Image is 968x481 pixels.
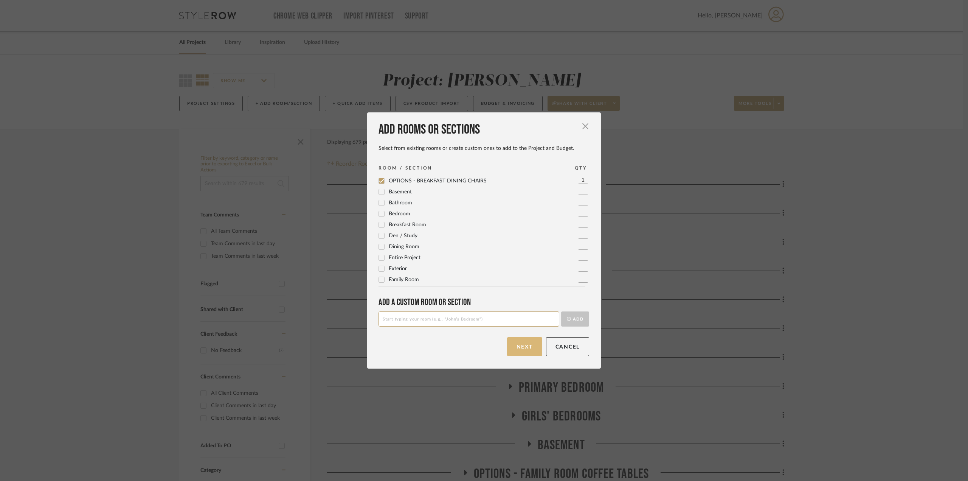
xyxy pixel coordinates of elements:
[546,337,589,356] button: Cancel
[507,337,542,356] button: Next
[379,121,589,138] div: Add rooms or sections
[379,311,559,327] input: Start typing your room (e.g., “John’s Bedroom”)
[379,145,589,152] div: Select from existing rooms or create custom ones to add to the Project and Budget.
[389,266,407,271] span: Exterior
[578,118,593,134] button: Close
[389,189,412,195] span: Basement
[389,178,487,184] span: OPTIONS - BREAKFAST DINING CHAIRS
[389,277,419,282] span: Family Room
[379,164,432,172] div: ROOM / SECTION
[389,233,417,238] span: Den / Study
[389,211,410,216] span: Bedroom
[561,311,589,327] button: Add
[389,200,412,205] span: Bathroom
[575,164,587,172] div: QTY
[389,222,426,227] span: Breakfast Room
[389,244,419,249] span: Dining Room
[379,297,589,308] div: Add a Custom room or Section
[389,255,420,260] span: Entire Project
